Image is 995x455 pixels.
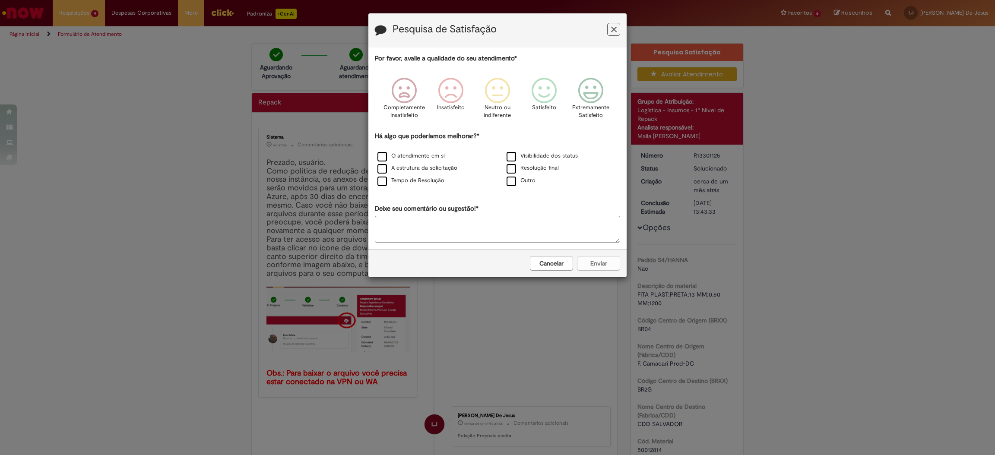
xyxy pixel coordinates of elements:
p: Neutro ou indiferente [482,104,513,120]
button: Cancelar [530,256,573,271]
p: Completamente Insatisfeito [383,104,425,120]
p: Satisfeito [532,104,556,112]
label: Outro [507,177,536,185]
div: Satisfeito [522,71,566,130]
div: Neutro ou indiferente [475,71,520,130]
div: Há algo que poderíamos melhorar?* [375,132,620,187]
label: Pesquisa de Satisfação [393,24,497,35]
label: O atendimento em si [377,152,445,160]
p: Extremamente Satisfeito [572,104,609,120]
label: Por favor, avalie a qualidade do seu atendimento* [375,54,517,63]
label: A estrutura da solicitação [377,164,457,172]
label: Resolução final [507,164,559,172]
p: Insatisfeito [437,104,465,112]
div: Completamente Insatisfeito [382,71,426,130]
div: Insatisfeito [429,71,473,130]
div: Extremamente Satisfeito [569,71,613,130]
label: Tempo de Resolução [377,177,444,185]
label: Visibilidade dos status [507,152,578,160]
label: Deixe seu comentário ou sugestão!* [375,204,478,213]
